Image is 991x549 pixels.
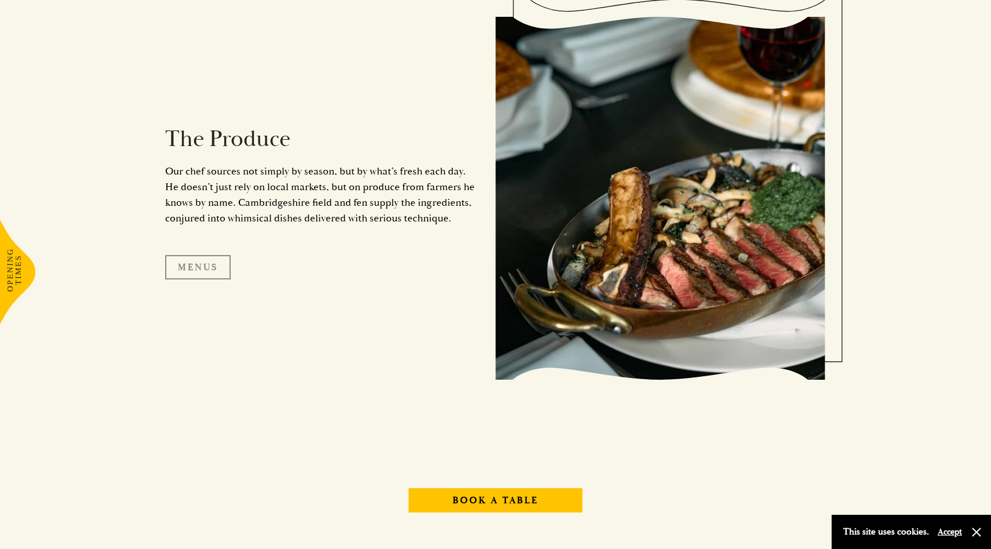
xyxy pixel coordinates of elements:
p: Our chef sources not simply by season, but by what’s fresh each day. He doesn’t just rely on loca... [165,163,478,226]
p: This site uses cookies. [843,523,929,540]
a: Book A Table [409,488,582,512]
a: Menus [165,255,231,279]
button: Close and accept [971,526,982,538]
button: Accept [938,526,962,537]
h2: The Produce [165,125,478,153]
